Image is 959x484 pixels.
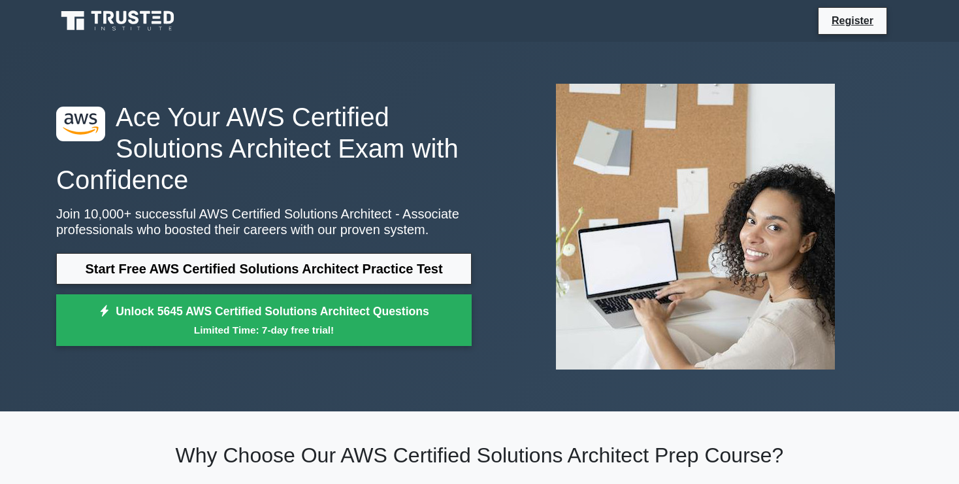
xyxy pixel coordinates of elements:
h1: Ace Your AWS Certified Solutions Architect Exam with Confidence [56,101,472,196]
a: Register [824,12,881,29]
small: Limited Time: 7-day free trial! [73,322,455,337]
a: Unlock 5645 AWS Certified Solutions Architect QuestionsLimited Time: 7-day free trial! [56,294,472,347]
p: Join 10,000+ successful AWS Certified Solutions Architect - Associate professionals who boosted t... [56,206,472,237]
h2: Why Choose Our AWS Certified Solutions Architect Prep Course? [56,443,903,468]
a: Start Free AWS Certified Solutions Architect Practice Test [56,253,472,285]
